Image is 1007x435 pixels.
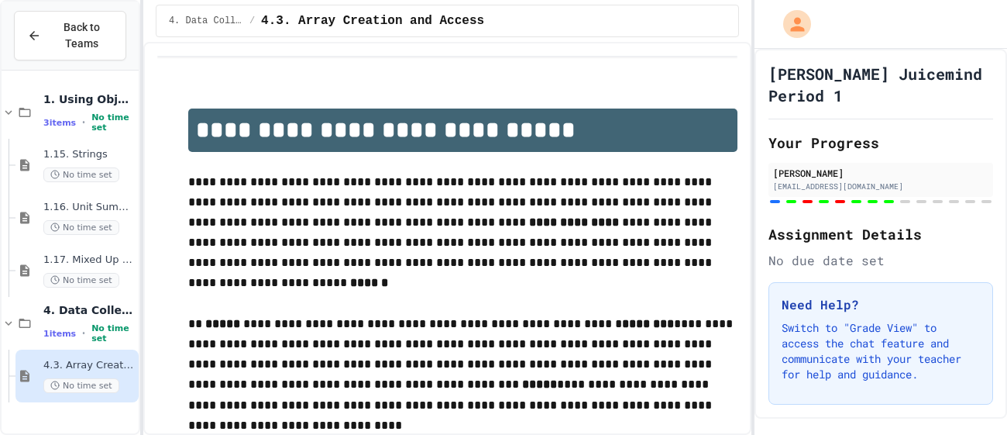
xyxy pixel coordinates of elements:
[82,327,85,340] span: •
[50,19,113,52] span: Back to Teams
[43,118,76,128] span: 3 items
[773,166,988,180] div: [PERSON_NAME]
[249,15,255,27] span: /
[768,132,993,154] h2: Your Progress
[43,359,136,372] span: 4.3. Array Creation and Access
[43,220,119,235] span: No time set
[43,329,76,339] span: 1 items
[43,201,136,214] span: 1.16. Unit Summary 1a (1.1-1.6)
[782,320,980,382] p: Switch to "Grade View" to access the chat feature and communicate with your teacher for help and ...
[43,167,119,182] span: No time set
[878,306,992,371] iframe: chat widget
[43,303,136,317] span: 4. Data Collections
[942,373,992,419] iframe: chat widget
[43,254,136,267] span: 1.17. Mixed Up Code Practice 1.1-1.6
[261,12,484,30] span: 4.3. Array Creation and Access
[43,378,119,393] span: No time set
[768,223,993,245] h2: Assignment Details
[782,295,980,314] h3: Need Help?
[43,148,136,161] span: 1.15. Strings
[767,6,815,42] div: My Account
[773,181,988,192] div: [EMAIL_ADDRESS][DOMAIN_NAME]
[768,251,993,270] div: No due date set
[768,63,993,106] h1: [PERSON_NAME] Juicemind Period 1
[91,323,136,344] span: No time set
[169,15,243,27] span: 4. Data Collections
[91,112,136,133] span: No time set
[14,11,126,60] button: Back to Teams
[43,92,136,106] span: 1. Using Objects and Methods
[82,116,85,129] span: •
[43,273,119,288] span: No time set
